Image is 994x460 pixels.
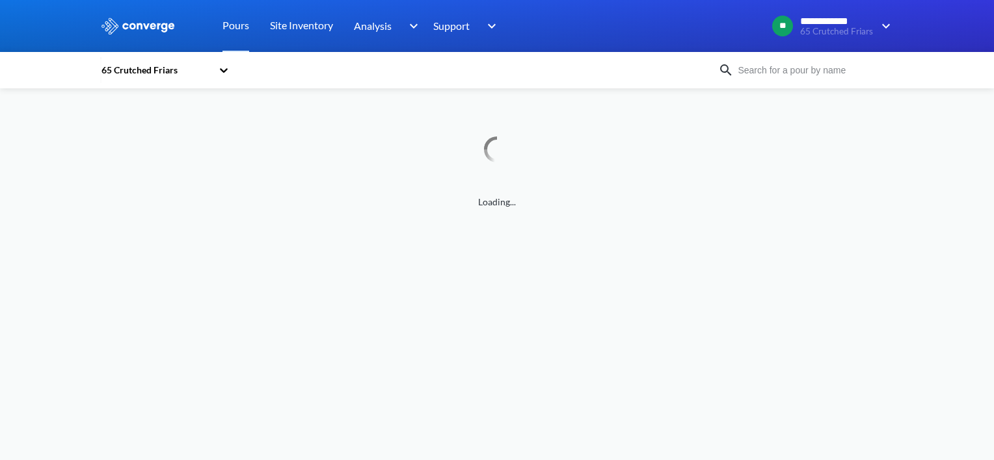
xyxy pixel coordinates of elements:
div: 65 Crutched Friars [100,63,212,77]
span: Analysis [354,18,392,34]
img: downArrow.svg [401,18,422,34]
span: Support [433,18,470,34]
img: logo_ewhite.svg [100,18,176,34]
img: icon-search.svg [718,62,734,78]
span: Loading... [100,195,894,209]
input: Search for a pour by name [734,63,891,77]
span: 65 Crutched Friars [800,27,873,36]
img: downArrow.svg [873,18,894,34]
img: downArrow.svg [479,18,500,34]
